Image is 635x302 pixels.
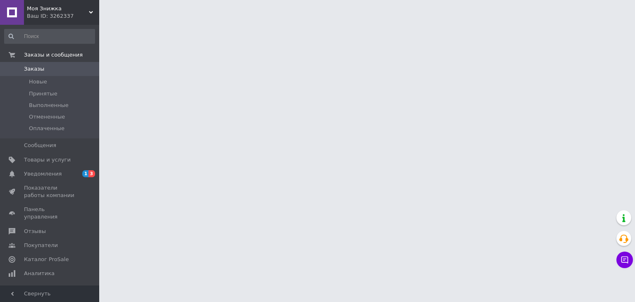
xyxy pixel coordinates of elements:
[24,242,58,249] span: Покупатели
[24,228,46,235] span: Отзывы
[88,170,95,177] span: 3
[29,113,65,121] span: Отмененные
[24,270,55,277] span: Аналитика
[82,170,89,177] span: 1
[27,5,89,12] span: Моя Знижка
[24,206,76,221] span: Панель управления
[29,125,64,132] span: Оплаченные
[24,256,69,263] span: Каталог ProSale
[24,142,56,149] span: Сообщения
[616,252,633,268] button: Чат с покупателем
[29,102,69,109] span: Выполненные
[24,184,76,199] span: Показатели работы компании
[24,65,44,73] span: Заказы
[24,170,62,178] span: Уведомления
[27,12,99,20] div: Ваш ID: 3262337
[29,78,47,86] span: Новые
[24,51,83,59] span: Заказы и сообщения
[4,29,95,44] input: Поиск
[29,90,57,97] span: Принятые
[24,284,76,299] span: Инструменты вебмастера и SEO
[24,156,71,164] span: Товары и услуги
